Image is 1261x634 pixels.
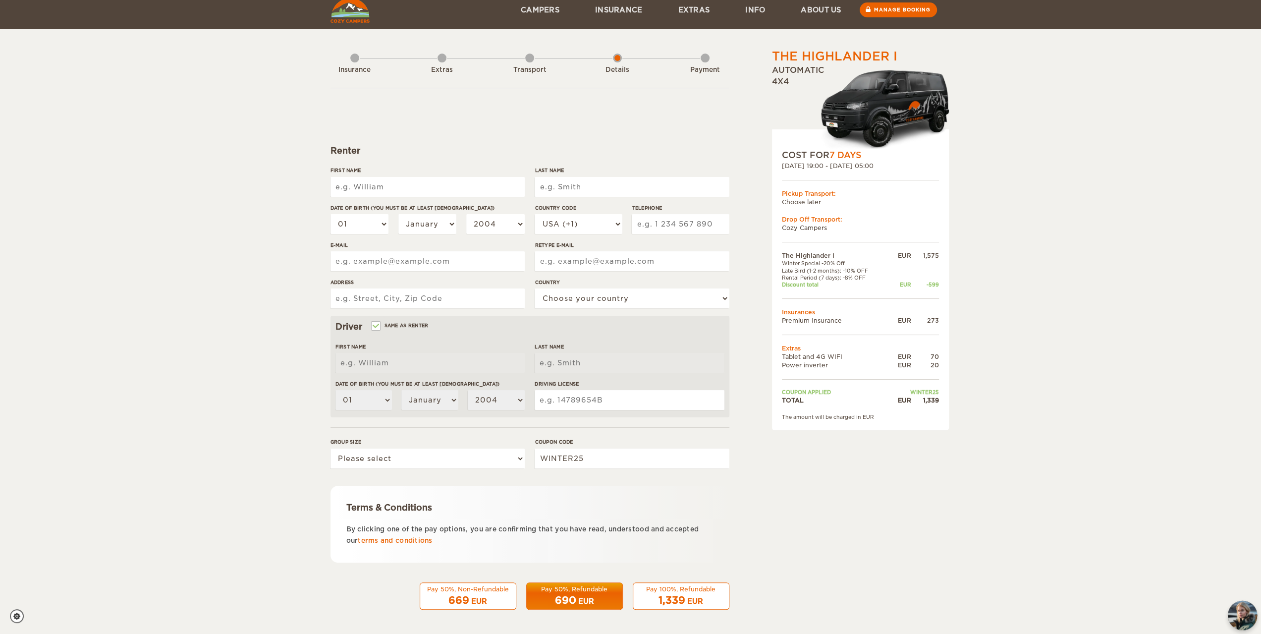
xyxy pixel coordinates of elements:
[888,281,911,288] div: EUR
[330,145,729,157] div: Renter
[535,167,729,174] label: Last Name
[782,389,888,396] td: Coupon applied
[590,65,645,75] div: Details
[829,150,861,160] span: 7 Days
[526,582,623,610] button: Pay 50%, Refundable 690 EUR
[335,353,525,373] input: e.g. William
[471,596,487,606] div: EUR
[372,321,429,330] label: Same as renter
[372,324,379,330] input: Same as renter
[335,380,525,388] label: Date of birth (You must be at least [DEMOGRAPHIC_DATA])
[888,251,911,260] div: EUR
[812,68,949,149] img: Cozy-3.png
[772,48,897,65] div: The Highlander I
[535,380,724,388] label: Driving License
[911,281,939,288] div: -599
[535,438,729,446] label: Coupon code
[772,65,949,149] div: Automatic 4x4
[578,596,594,606] div: EUR
[330,438,525,446] label: Group size
[782,316,888,325] td: Premium Insurance
[782,308,939,316] td: Insurances
[888,396,911,404] div: EUR
[533,585,616,593] div: Pay 50%, Refundable
[335,343,525,350] label: First Name
[420,582,516,610] button: Pay 50%, Non-Refundable 669 EUR
[678,65,732,75] div: Payment
[782,224,939,232] td: Cozy Campers
[330,177,525,197] input: e.g. William
[502,65,557,75] div: Transport
[782,260,888,267] td: Winter Special -20% Off
[782,352,888,361] td: Tablet and 4G WIFI
[632,214,729,234] input: e.g. 1 234 567 890
[782,274,888,281] td: Rental Period (7 days): -8% OFF
[888,361,911,369] div: EUR
[535,353,724,373] input: e.g. Smith
[330,167,525,174] label: First Name
[782,267,888,274] td: Late Bird (1-2 months): -10% OFF
[633,582,729,610] button: Pay 100%, Refundable 1,339 EUR
[911,316,939,325] div: 273
[535,279,729,286] label: Country
[330,204,525,212] label: Date of birth (You must be at least [DEMOGRAPHIC_DATA])
[782,413,939,420] div: The amount will be charged in EUR
[782,361,888,369] td: Power inverter
[328,65,382,75] div: Insurance
[911,361,939,369] div: 20
[888,352,911,361] div: EUR
[358,537,432,544] a: terms and conditions
[535,177,729,197] input: e.g. Smith
[658,594,685,606] span: 1,339
[426,585,510,593] div: Pay 50%, Non-Refundable
[888,316,911,325] div: EUR
[555,594,576,606] span: 690
[860,2,937,17] a: Manage booking
[535,251,729,271] input: e.g. example@example.com
[535,241,729,249] label: Retype E-mail
[911,352,939,361] div: 70
[330,251,525,271] input: e.g. example@example.com
[1228,601,1257,630] button: chat-button
[911,251,939,260] div: 1,575
[639,585,723,593] div: Pay 100%, Refundable
[535,343,724,350] label: Last Name
[330,288,525,308] input: e.g. Street, City, Zip Code
[782,162,939,170] div: [DATE] 19:00 - [DATE] 05:00
[632,204,729,212] label: Telephone
[782,189,939,198] div: Pickup Transport:
[330,241,525,249] label: E-mail
[782,344,939,352] td: Extras
[782,251,888,260] td: The Highlander I
[448,594,469,606] span: 669
[782,149,939,161] div: COST FOR
[335,321,724,333] div: Driver
[1228,601,1257,630] img: Freyja at Cozy Campers
[330,279,525,286] label: Address
[782,198,939,206] td: Choose later
[782,281,888,288] td: Discount total
[535,204,622,212] label: Country Code
[346,502,713,514] div: Terms & Conditions
[911,396,939,404] div: 1,339
[346,523,713,547] p: By clicking one of the pay options, you are confirming that you have read, understood and accepte...
[535,390,724,410] input: e.g. 14789654B
[687,596,703,606] div: EUR
[10,609,30,623] a: Cookie settings
[415,65,469,75] div: Extras
[782,396,888,404] td: TOTAL
[888,389,938,396] td: WINTER25
[782,215,939,224] div: Drop Off Transport:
